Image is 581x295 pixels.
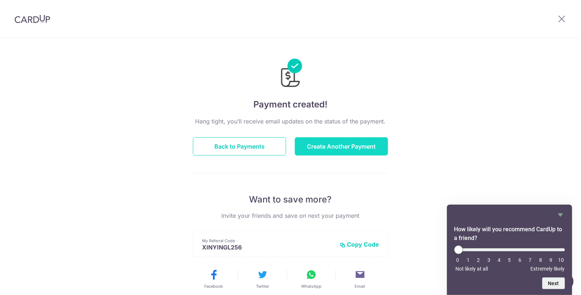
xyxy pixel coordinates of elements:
[542,278,565,289] button: Next question
[548,257,555,263] li: 9
[496,257,503,263] li: 4
[558,257,565,263] li: 10
[15,15,50,23] img: CardUp
[193,194,388,205] p: Want to save more?
[556,211,565,219] button: Hide survey
[193,211,388,220] p: Invite your friends and save on next your payment
[193,117,388,126] p: Hang tight, you’ll receive email updates on the status of the payment.
[456,266,488,272] span: Not likely at all
[339,269,382,289] button: Email
[485,257,493,263] li: 3
[531,266,565,272] span: Extremely likely
[340,241,379,248] button: Copy Code
[454,225,565,243] h2: How likely will you recommend CardUp to a friend? Select an option from 0 to 10, with 0 being Not...
[506,257,513,263] li: 5
[475,257,482,263] li: 2
[295,137,388,156] button: Create Another Payment
[516,257,523,263] li: 6
[193,98,388,111] h4: Payment created!
[454,211,565,289] div: How likely will you recommend CardUp to a friend? Select an option from 0 to 10, with 0 being Not...
[454,257,462,263] li: 0
[465,257,472,263] li: 1
[527,257,534,263] li: 7
[454,245,565,272] div: How likely will you recommend CardUp to a friend? Select an option from 0 to 10, with 0 being Not...
[537,257,544,263] li: 8
[202,238,334,244] p: My Referral Code
[301,283,321,289] span: WhatsApp
[17,5,32,12] span: Help
[355,283,365,289] span: Email
[290,269,333,289] button: WhatsApp
[192,269,235,289] button: Facebook
[193,137,286,156] button: Back to Payments
[279,59,302,89] img: Payments
[205,283,223,289] span: Facebook
[202,244,334,251] p: XINYINGL256
[256,283,269,289] span: Twitter
[241,269,284,289] button: Twitter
